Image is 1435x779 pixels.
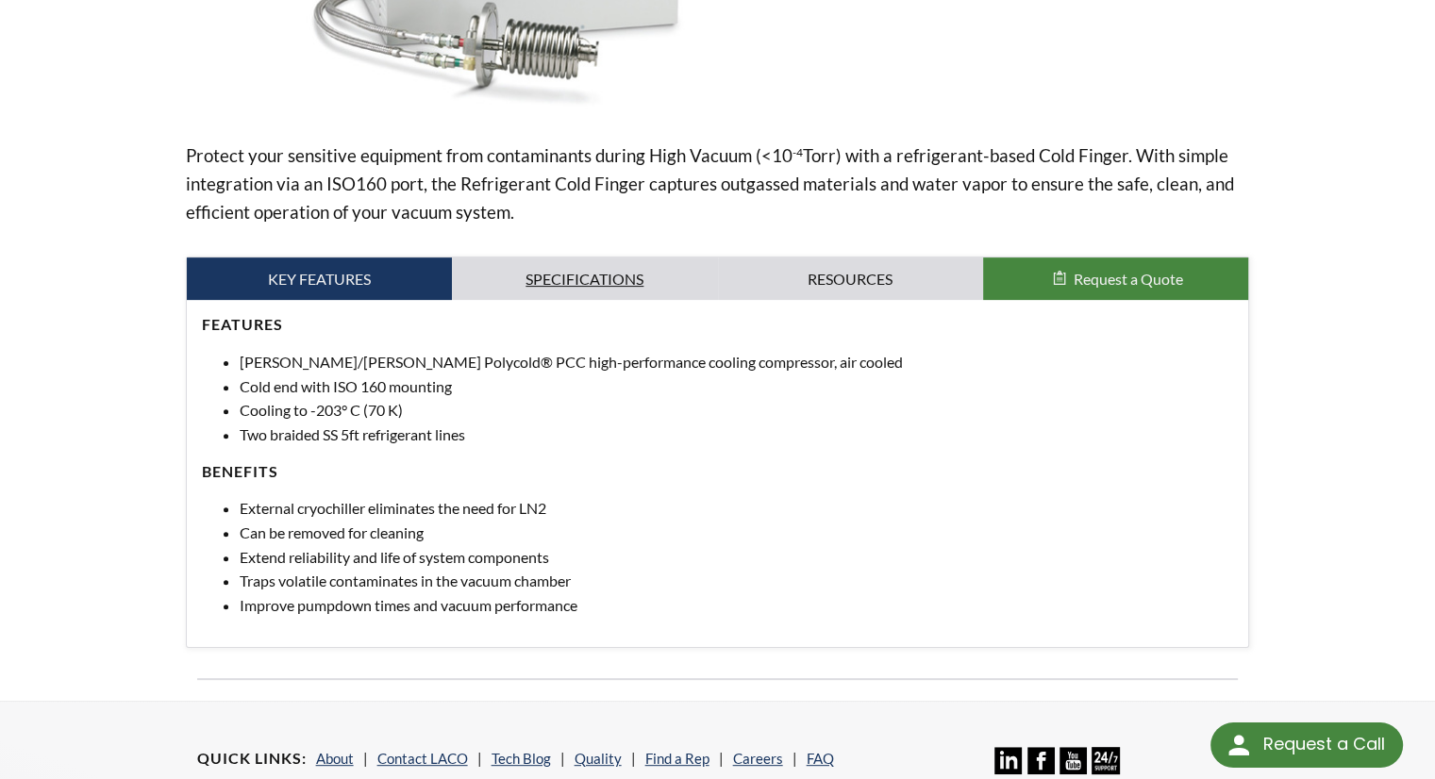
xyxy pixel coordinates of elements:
[492,750,551,767] a: Tech Blog
[452,257,717,301] a: Specifications
[202,462,1234,482] h4: Benefits
[186,141,1250,226] p: Protect your sensitive equipment from contaminants during High Vacuum (<10 Torr) with a refrigera...
[1092,747,1119,774] img: 24/7 Support Icon
[1210,722,1403,768] div: Request a Call
[240,593,1234,618] li: Improve pumpdown times and vacuum performance
[1092,760,1119,777] a: 24/7 Support
[377,750,468,767] a: Contact LACO
[197,749,307,769] h4: Quick Links
[983,257,1248,301] button: Request a Quote
[1074,270,1183,288] span: Request a Quote
[202,315,1234,335] h4: Features
[187,257,452,301] a: Key Features
[575,750,622,767] a: Quality
[1262,722,1384,766] div: Request a Call
[240,398,1234,423] li: Cooling to -203° C (70 K)
[240,496,1234,521] li: External cryochiller eliminates the need for LN2
[1224,730,1254,760] img: round button
[645,750,709,767] a: Find a Rep
[733,750,783,767] a: Careers
[793,145,803,159] sup: -4
[240,569,1234,593] li: Traps volatile contaminates in the vacuum chamber
[240,521,1234,545] li: Can be removed for cleaning
[240,423,1234,447] li: Two braided SS 5ft refrigerant lines
[807,750,834,767] a: FAQ
[240,350,1234,374] li: [PERSON_NAME]/[PERSON_NAME] Polycold® PCC high-performance cooling compressor, air cooled
[316,750,354,767] a: About
[240,545,1234,570] li: Extend reliability and life of system components
[240,374,1234,399] li: Cold end with ISO 160 mounting
[718,257,983,301] a: Resources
